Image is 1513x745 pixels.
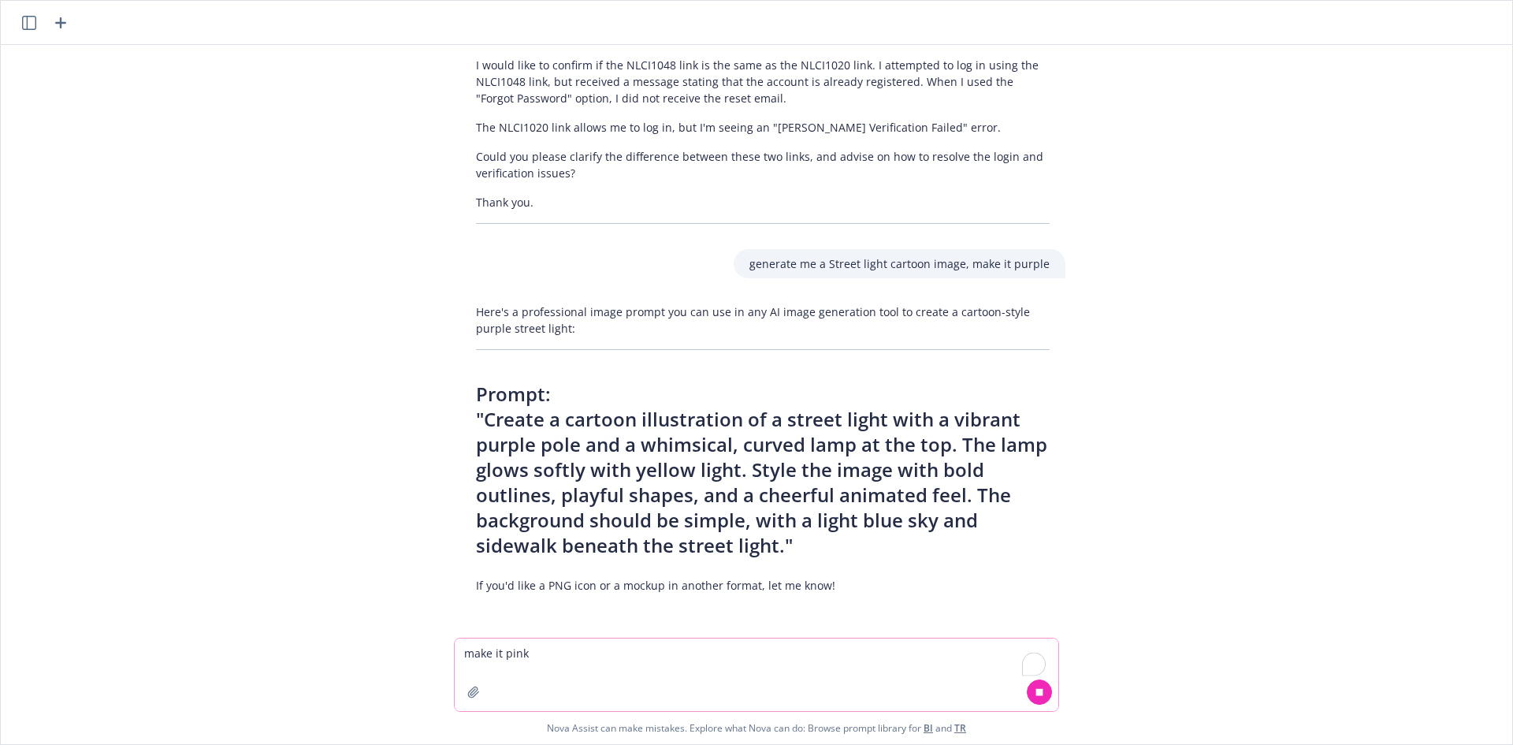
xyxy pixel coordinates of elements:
[476,119,1050,136] p: The NLCI1020 link allows me to log in, but I'm seeing an "[PERSON_NAME] Verification Failed" error.
[954,721,966,735] a: TR
[476,577,1050,594] p: If you'd like a PNG icon or a mockup in another format, let me know!
[476,381,551,407] span: Prompt:
[476,57,1050,106] p: I would like to confirm if the NLCI1048 link is the same as the NLCI1020 link. I attempted to log...
[924,721,933,735] a: BI
[476,382,1050,558] h2: "Create a cartoon illustration of a street light with a vibrant purple pole and a whimsical, curv...
[476,304,1050,337] p: Here's a professional image prompt you can use in any AI image generation tool to create a cartoo...
[547,712,966,744] span: Nova Assist can make mistakes. Explore what Nova can do: Browse prompt library for and
[455,639,1058,711] textarea: To enrich screen reader interactions, please activate Accessibility in Grammarly extension settings
[476,194,1050,210] p: Thank you.
[476,148,1050,181] p: Could you please clarify the difference between these two links, and advise on how to resolve the...
[749,255,1050,272] p: generate me a Street light cartoon image, make it purple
